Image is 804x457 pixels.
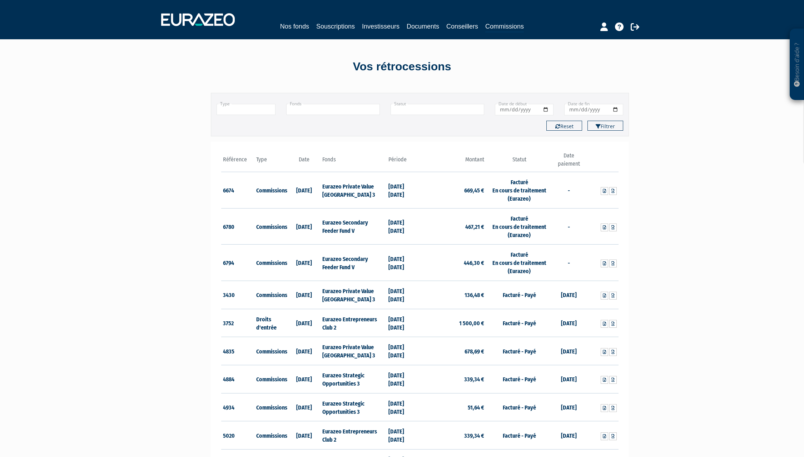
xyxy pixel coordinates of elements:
a: Investisseurs [362,21,399,31]
th: Statut [486,152,552,172]
td: Commissions [254,365,288,393]
td: 3430 [221,281,254,309]
img: 1732889491-logotype_eurazeo_blanc_rvb.png [161,13,235,26]
td: Commissions [254,393,288,421]
td: 446,30 € [420,245,486,281]
td: 1 500,00 € [420,309,486,337]
th: Référence [221,152,254,172]
a: Documents [407,21,439,31]
td: [DATE] [552,421,586,450]
td: [DATE] [DATE] [387,421,420,450]
td: Commissions [254,208,288,245]
td: 4934 [221,393,254,421]
td: [DATE] [DATE] [387,365,420,393]
td: - [552,172,586,209]
td: [DATE] [287,208,321,245]
td: [DATE] [287,337,321,365]
td: - [552,245,586,281]
td: 51,64 € [420,393,486,421]
td: [DATE] [DATE] [387,281,420,309]
td: [DATE] [DATE] [387,208,420,245]
td: 467,21 € [420,208,486,245]
td: Eurazeo Private Value [GEOGRAPHIC_DATA] 3 [321,172,387,209]
td: Eurazeo Strategic Opportunities 3 [321,365,387,393]
td: Commissions [254,245,288,281]
td: [DATE] [287,421,321,450]
td: Facturé En cours de traitement (Eurazeo) [486,245,552,281]
td: Commissions [254,172,288,209]
td: Eurazeo Secondary Feeder Fund V [321,208,387,245]
th: Date [287,152,321,172]
td: Commissions [254,421,288,450]
td: [DATE] [552,365,586,393]
td: 678,69 € [420,337,486,365]
td: 339,34 € [420,421,486,450]
td: [DATE] [287,309,321,337]
td: Facturé - Payé [486,421,552,450]
td: [DATE] [287,281,321,309]
td: 669,45 € [420,172,486,209]
td: 3752 [221,309,254,337]
td: Facturé - Payé [486,365,552,393]
td: - [552,208,586,245]
td: Droits d'entrée [254,309,288,337]
td: Eurazeo Entrepreneurs Club 2 [321,309,387,337]
td: [DATE] [552,393,586,421]
th: Date paiement [552,152,586,172]
a: Souscriptions [316,21,355,31]
td: [DATE] [DATE] [387,172,420,209]
td: [DATE] [DATE] [387,245,420,281]
td: 4884 [221,365,254,393]
td: 5020 [221,421,254,450]
td: 6674 [221,172,254,209]
td: 339,34 € [420,365,486,393]
td: 6780 [221,208,254,245]
td: 6794 [221,245,254,281]
td: Facturé - Payé [486,281,552,309]
td: Eurazeo Strategic Opportunities 3 [321,393,387,421]
td: Eurazeo Private Value [GEOGRAPHIC_DATA] 3 [321,337,387,365]
td: Eurazeo Entrepreneurs Club 2 [321,421,387,450]
td: 4835 [221,337,254,365]
td: Facturé - Payé [486,337,552,365]
th: Montant [420,152,486,172]
td: [DATE] [DATE] [387,337,420,365]
td: [DATE] [287,365,321,393]
a: Conseillers [446,21,478,31]
td: [DATE] [DATE] [387,393,420,421]
th: Période [387,152,420,172]
td: Facturé En cours de traitement (Eurazeo) [486,172,552,209]
td: Eurazeo Secondary Feeder Fund V [321,245,387,281]
th: Type [254,152,288,172]
a: Commissions [485,21,524,32]
button: Reset [546,121,582,131]
td: [DATE] [552,337,586,365]
div: Vos rétrocessions [198,59,606,75]
td: [DATE] [552,309,586,337]
button: Filtrer [587,121,623,131]
td: [DATE] [287,172,321,209]
td: Facturé - Payé [486,393,552,421]
td: [DATE] [287,245,321,281]
td: [DATE] [552,281,586,309]
td: Commissions [254,337,288,365]
td: Facturé En cours de traitement (Eurazeo) [486,208,552,245]
th: Fonds [321,152,387,172]
td: 136,48 € [420,281,486,309]
td: [DATE] [DATE] [387,309,420,337]
td: Commissions [254,281,288,309]
p: Besoin d'aide ? [793,32,801,97]
td: Eurazeo Private Value [GEOGRAPHIC_DATA] 3 [321,281,387,309]
td: [DATE] [287,393,321,421]
a: Nos fonds [280,21,309,31]
td: Facturé - Payé [486,309,552,337]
